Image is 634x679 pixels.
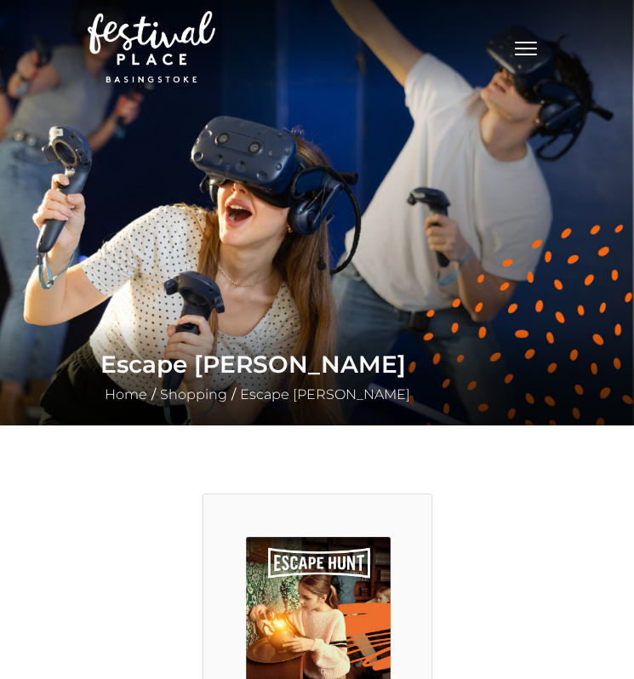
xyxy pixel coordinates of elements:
a: Escape [PERSON_NAME] [236,386,414,402]
h1: Escape [PERSON_NAME] [100,344,534,385]
button: Toggle navigation [505,34,547,59]
a: Shopping [156,386,231,402]
div: / / [88,344,547,405]
img: Festival Place Logo [88,11,215,83]
a: Home [100,386,151,402]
